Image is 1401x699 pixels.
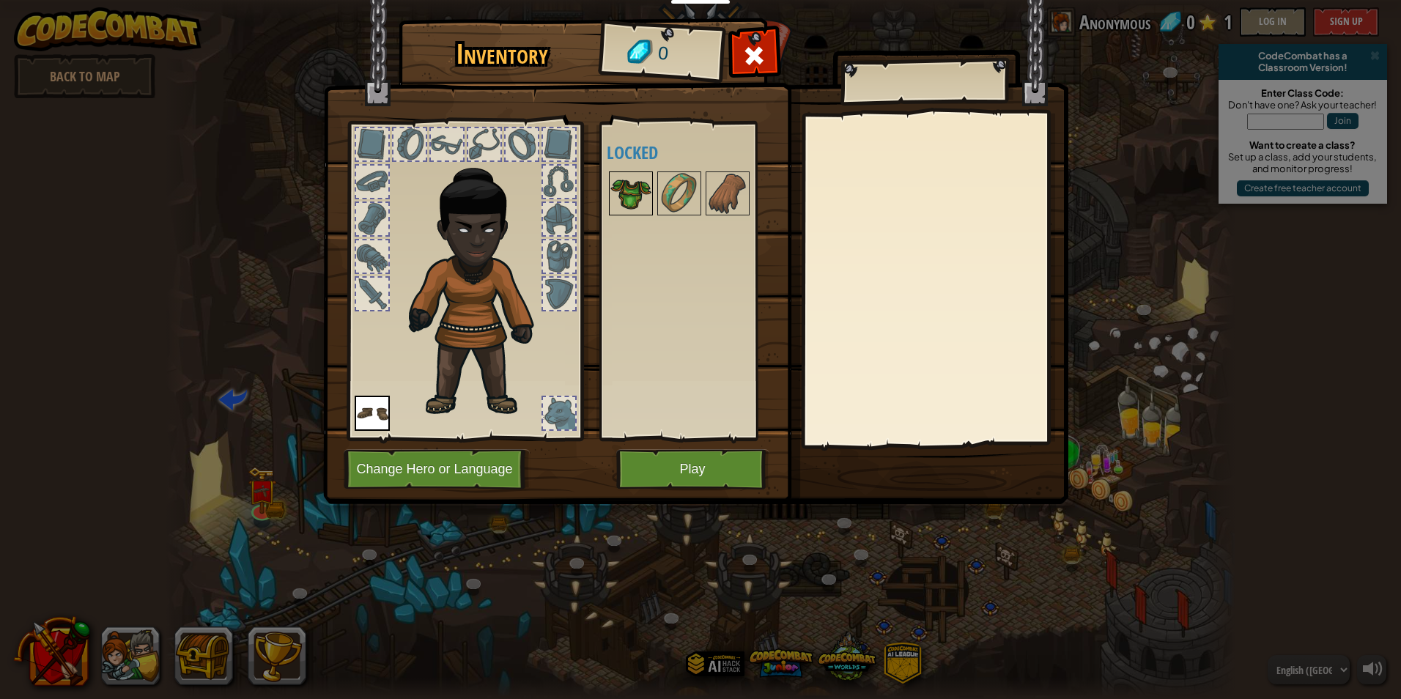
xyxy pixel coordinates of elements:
[355,396,390,431] img: portrait.png
[607,143,791,162] h4: Locked
[409,39,596,70] h1: Inventory
[402,149,560,419] img: champion_hair.png
[610,173,651,214] img: portrait.png
[707,173,748,214] img: portrait.png
[659,173,700,214] img: portrait.png
[616,449,769,489] button: Play
[344,449,530,489] button: Change Hero or Language
[657,40,669,67] span: 0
